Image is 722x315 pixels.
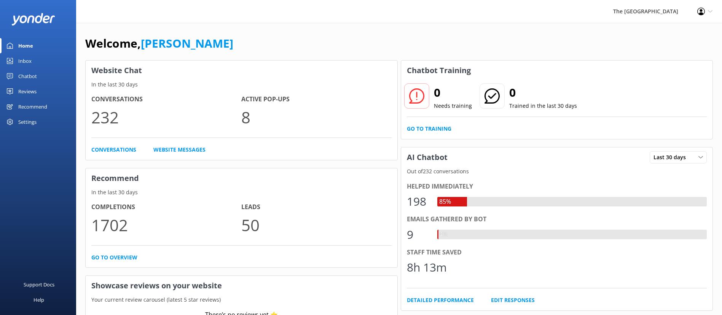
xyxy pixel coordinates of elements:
[491,296,535,304] a: Edit Responses
[18,99,47,114] div: Recommend
[407,296,474,304] a: Detailed Performance
[18,53,32,69] div: Inbox
[91,253,137,262] a: Go to overview
[407,248,707,257] div: Staff time saved
[407,258,447,277] div: 8h 13m
[401,147,453,167] h3: AI Chatbot
[86,296,397,304] p: Your current review carousel (latest 5 star reviews)
[241,94,391,104] h4: Active Pop-ups
[437,197,453,207] div: 85%
[437,230,449,240] div: 4%
[11,13,55,26] img: yonder-white-logo.png
[18,69,37,84] div: Chatbot
[91,94,241,104] h4: Conversations
[509,83,577,102] h2: 0
[86,80,397,89] p: In the last 30 days
[241,202,391,212] h4: Leads
[407,214,707,224] div: Emails gathered by bot
[434,102,472,110] p: Needs training
[407,192,430,211] div: 198
[18,114,37,130] div: Settings
[24,277,54,292] div: Support Docs
[434,83,472,102] h2: 0
[241,104,391,130] p: 8
[91,202,241,212] h4: Completions
[407,182,707,192] div: Helped immediately
[401,61,477,80] h3: Chatbot Training
[85,34,233,53] h1: Welcome,
[86,168,397,188] h3: Recommend
[18,38,33,53] div: Home
[18,84,37,99] div: Reviews
[86,61,397,80] h3: Website Chat
[91,104,241,130] p: 232
[91,146,136,154] a: Conversations
[407,225,430,244] div: 9
[33,292,44,307] div: Help
[91,212,241,238] p: 1702
[653,153,690,161] span: Last 30 days
[86,188,397,197] p: In the last 30 days
[407,125,451,133] a: Go to Training
[141,35,233,51] a: [PERSON_NAME]
[153,146,206,154] a: Website Messages
[86,276,397,296] h3: Showcase reviews on your website
[241,212,391,238] p: 50
[509,102,577,110] p: Trained in the last 30 days
[401,167,713,176] p: Out of 232 conversations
